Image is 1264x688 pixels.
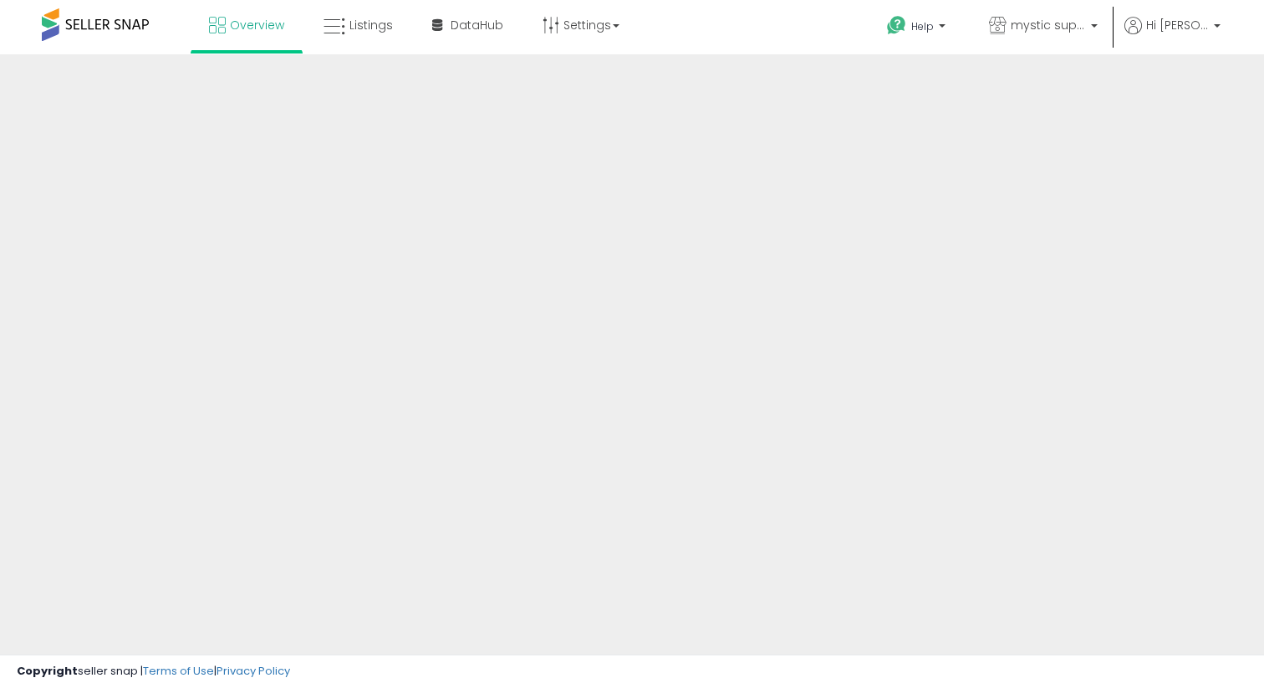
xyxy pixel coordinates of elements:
a: Privacy Policy [217,663,290,679]
strong: Copyright [17,663,78,679]
i: Get Help [886,15,907,36]
span: Hi [PERSON_NAME] [1146,17,1209,33]
span: Listings [349,17,393,33]
span: mystic supply [1011,17,1086,33]
a: Hi [PERSON_NAME] [1124,17,1221,54]
a: Help [874,3,962,54]
span: Overview [230,17,284,33]
div: seller snap | | [17,664,290,680]
a: Terms of Use [143,663,214,679]
span: Help [911,19,934,33]
span: DataHub [451,17,503,33]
